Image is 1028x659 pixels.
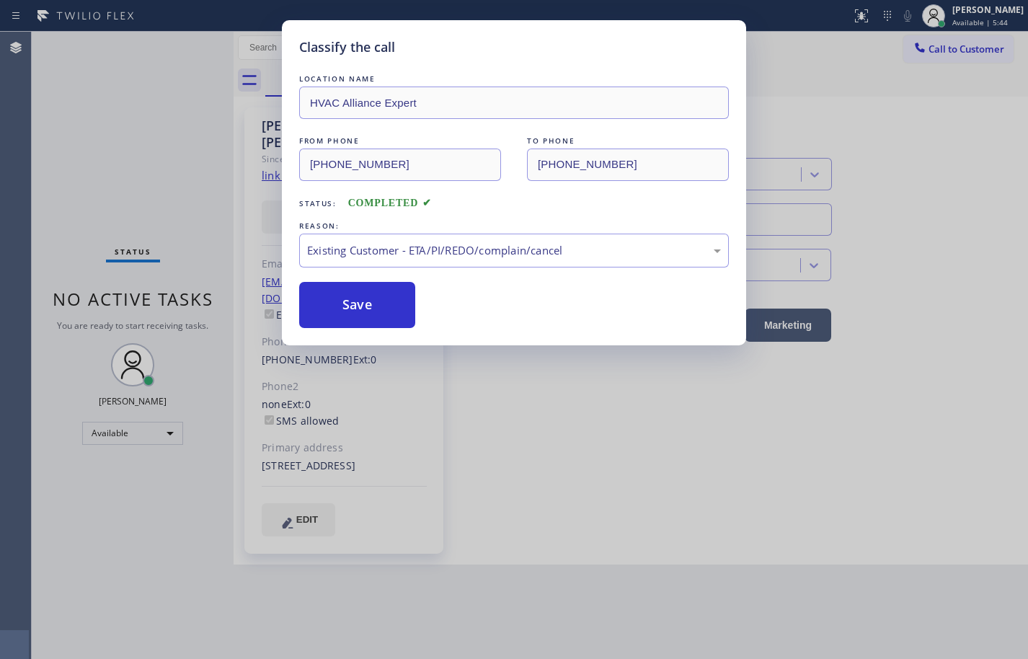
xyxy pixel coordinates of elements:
h5: Classify the call [299,37,395,57]
div: LOCATION NAME [299,71,729,87]
span: COMPLETED [348,198,432,208]
div: FROM PHONE [299,133,501,149]
span: Status: [299,198,337,208]
input: From phone [299,149,501,181]
input: To phone [527,149,729,181]
div: TO PHONE [527,133,729,149]
button: Save [299,282,415,328]
div: REASON: [299,218,729,234]
div: Existing Customer - ETA/PI/REDO/complain/cancel [307,242,721,259]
